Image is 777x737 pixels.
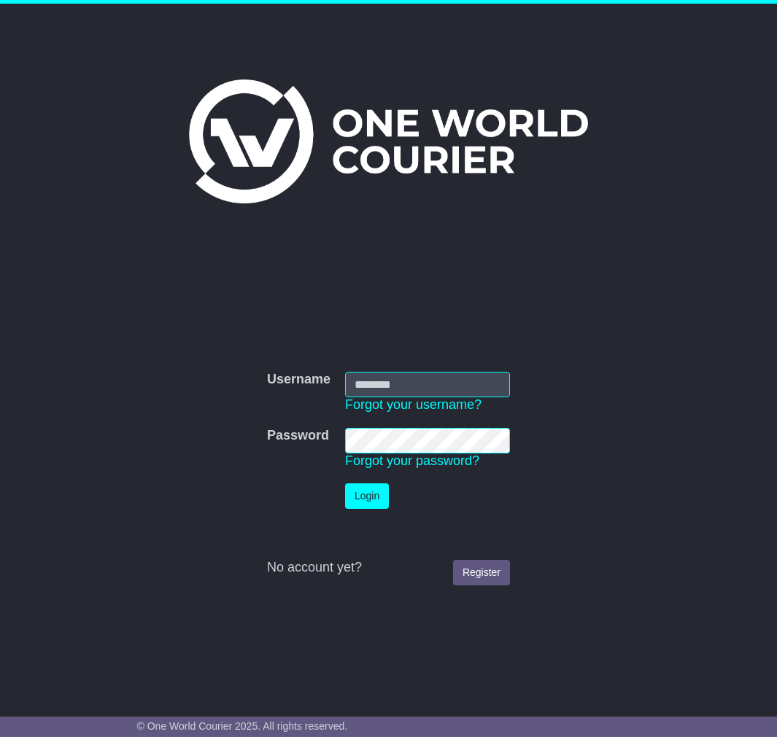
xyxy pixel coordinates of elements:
[267,428,329,444] label: Password
[345,397,482,412] a: Forgot your username?
[267,560,510,576] div: No account yet?
[267,372,330,388] label: Username
[453,560,510,585] a: Register
[189,79,587,203] img: One World
[345,453,479,468] a: Forgot your password?
[345,483,389,509] button: Login
[137,720,348,732] span: © One World Courier 2025. All rights reserved.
